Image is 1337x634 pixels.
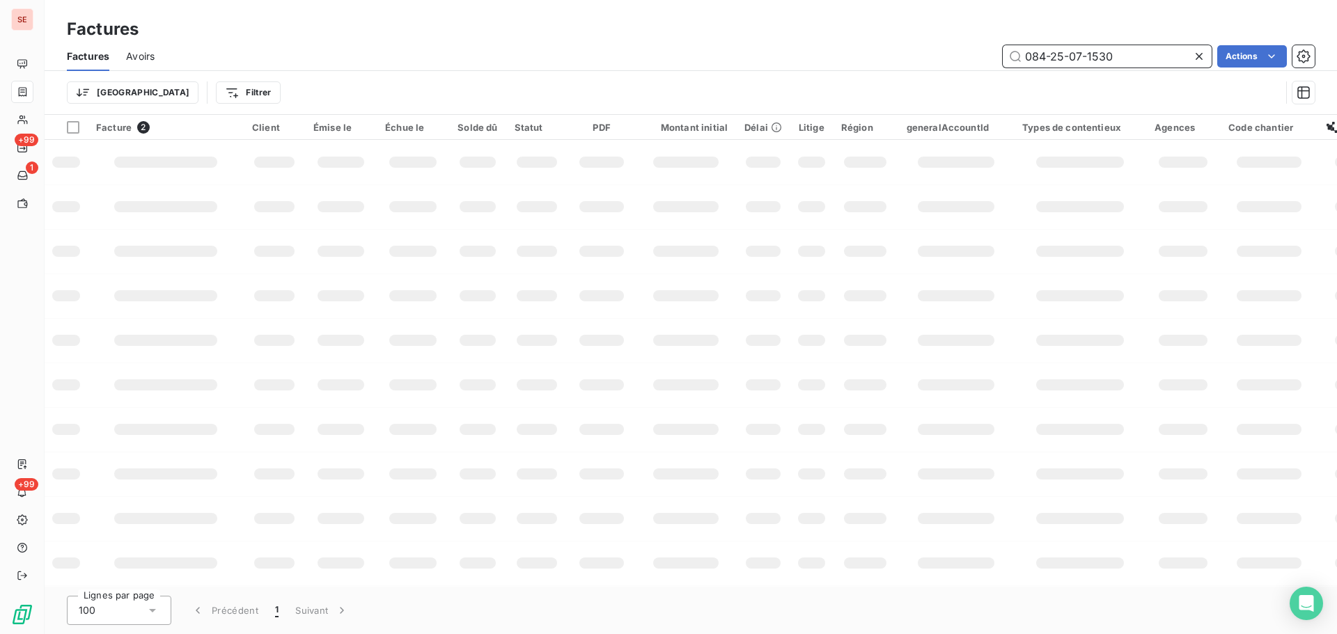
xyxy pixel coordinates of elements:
[11,8,33,31] div: SE
[15,134,38,146] span: +99
[313,122,368,133] div: Émise le
[1155,122,1212,133] div: Agences
[1228,122,1310,133] div: Code chantier
[137,121,150,134] span: 2
[644,122,728,133] div: Montant initial
[182,596,267,625] button: Précédent
[15,478,38,491] span: +99
[385,122,441,133] div: Échue le
[458,122,497,133] div: Solde dû
[126,49,155,63] span: Avoirs
[79,603,95,617] span: 100
[252,122,297,133] div: Client
[907,122,1006,133] div: generalAccountId
[1217,45,1287,68] button: Actions
[1003,45,1212,68] input: Rechercher
[576,122,627,133] div: PDF
[841,122,890,133] div: Région
[26,161,38,174] span: 1
[515,122,560,133] div: Statut
[67,17,139,42] h3: Factures
[67,49,109,63] span: Factures
[96,122,132,133] span: Facture
[216,81,280,104] button: Filtrer
[267,596,287,625] button: 1
[287,596,357,625] button: Suivant
[1290,587,1323,620] div: Open Intercom Messenger
[799,122,824,133] div: Litige
[11,603,33,626] img: Logo LeanPay
[1022,122,1138,133] div: Types de contentieux
[275,603,279,617] span: 1
[67,81,198,104] button: [GEOGRAPHIC_DATA]
[744,122,782,133] div: Délai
